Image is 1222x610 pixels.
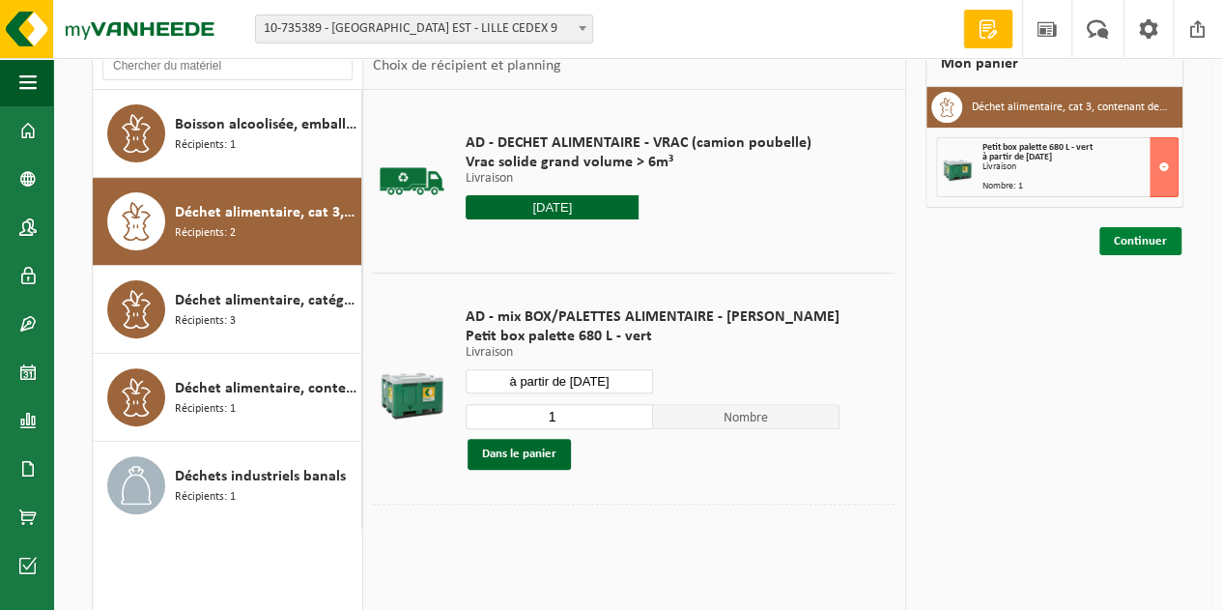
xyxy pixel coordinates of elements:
[175,224,236,243] span: Récipients: 2
[175,400,236,419] span: Récipients: 1
[175,312,236,331] span: Récipients: 3
[466,172,811,186] p: Livraison
[175,201,356,224] span: Déchet alimentaire, cat 3, contenant des produits d'origine animale, emballage synthétique
[93,178,362,266] button: Déchet alimentaire, cat 3, contenant des produits d'origine animale, emballage synthétique Récipi...
[175,289,356,312] span: Déchet alimentaire, catégorie 2, contenant des produits d'origine animale, emballage mélangé
[93,354,362,442] button: Déchet alimentaire, contenant des produits d'origine animale, non emballé, catégorie 3 Récipients: 1
[466,327,839,346] span: Petit box palette 680 L - vert
[255,15,593,44] span: 10-735389 - SUEZ RV NORD EST - LILLE CEDEX 9
[982,152,1052,162] strong: à partir de [DATE]
[175,465,346,488] span: Déchets industriels banals
[175,113,356,136] span: Boisson alcoolisée, emballages en verre
[925,41,1184,87] div: Mon panier
[175,136,236,155] span: Récipients: 1
[982,162,1179,172] div: Livraison
[363,42,571,90] div: Choix de récipient et planning
[653,404,840,429] span: Nombre
[468,439,571,470] button: Dans le panier
[982,182,1179,191] div: Nombre: 1
[466,346,839,360] p: Livraison
[256,15,592,43] span: 10-735389 - SUEZ RV NORD EST - LILLE CEDEX 9
[93,442,362,529] button: Déchets industriels banals Récipients: 1
[466,369,653,393] input: Sélectionnez date
[175,488,236,507] span: Récipients: 1
[972,92,1169,123] h3: Déchet alimentaire, cat 3, contenant des produits d'origine animale, emballage synthétique
[1099,227,1181,255] a: Continuer
[93,266,362,354] button: Déchet alimentaire, catégorie 2, contenant des produits d'origine animale, emballage mélangé Réci...
[175,377,356,400] span: Déchet alimentaire, contenant des produits d'origine animale, non emballé, catégorie 3
[982,142,1093,153] span: Petit box palette 680 L - vert
[466,133,811,153] span: AD - DECHET ALIMENTAIRE - VRAC (camion poubelle)
[466,307,839,327] span: AD - mix BOX/PALETTES ALIMENTAIRE - [PERSON_NAME]
[93,90,362,178] button: Boisson alcoolisée, emballages en verre Récipients: 1
[102,51,353,80] input: Chercher du matériel
[466,153,811,172] span: Vrac solide grand volume > 6m³
[466,195,639,219] input: Sélectionnez date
